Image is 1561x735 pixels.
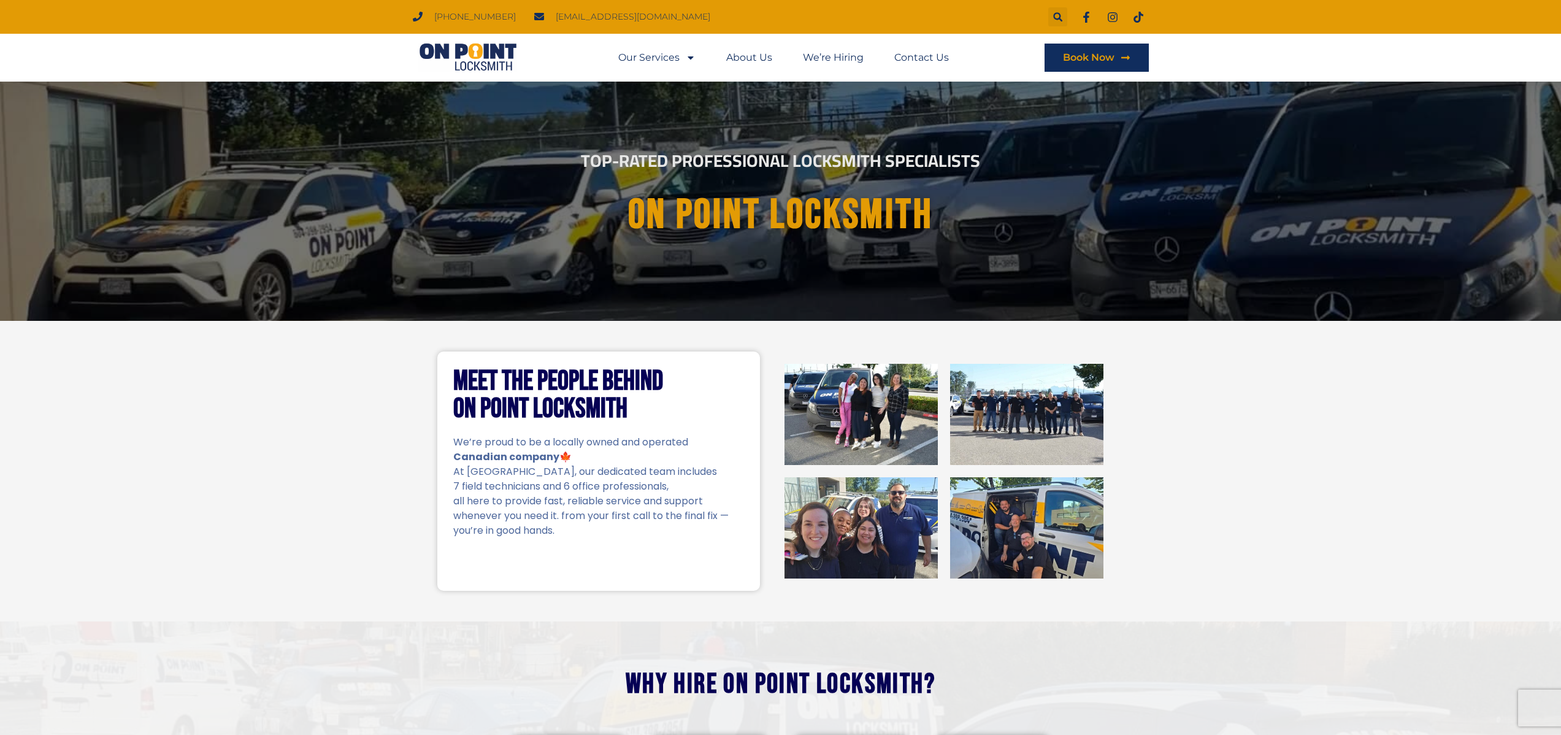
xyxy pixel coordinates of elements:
h2: Why hire On Point Locksmith? [296,671,1265,698]
p: all here to provide fast, reliable service and support [453,494,744,509]
p: you’re in good hands. [453,523,744,538]
strong: Canadian company [453,450,559,464]
a: Contact Us [894,44,949,72]
h2: Top-Rated Professional Locksmith Specialists [440,152,1122,169]
p: 🍁 At [GEOGRAPHIC_DATA], our dedicated team includes [453,450,744,479]
a: Book Now [1045,44,1149,72]
img: On Point Locksmith Port Coquitlam, BC 1 [784,364,938,465]
span: [PHONE_NUMBER] [431,9,516,25]
img: On Point Locksmith Port Coquitlam, BC 2 [950,364,1103,465]
a: About Us [726,44,772,72]
p: 7 field technicians and 6 office professionals, [453,479,744,494]
a: Our Services [618,44,696,72]
a: We’re Hiring [803,44,864,72]
h1: On point Locksmith [450,192,1111,238]
span: [EMAIL_ADDRESS][DOMAIN_NAME] [553,9,710,25]
p: We’re proud to be a locally owned and operated [453,435,744,450]
h2: Meet the People Behind On Point Locksmith [453,367,744,423]
img: On Point Locksmith Port Coquitlam, BC 3 [784,477,938,579]
nav: Menu [618,44,949,72]
p: whenever you need it. from your first call to the final fix — [453,509,744,523]
span: Book Now [1063,53,1114,63]
img: On Point Locksmith Port Coquitlam, BC 4 [950,477,1103,579]
div: Search [1048,7,1067,26]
